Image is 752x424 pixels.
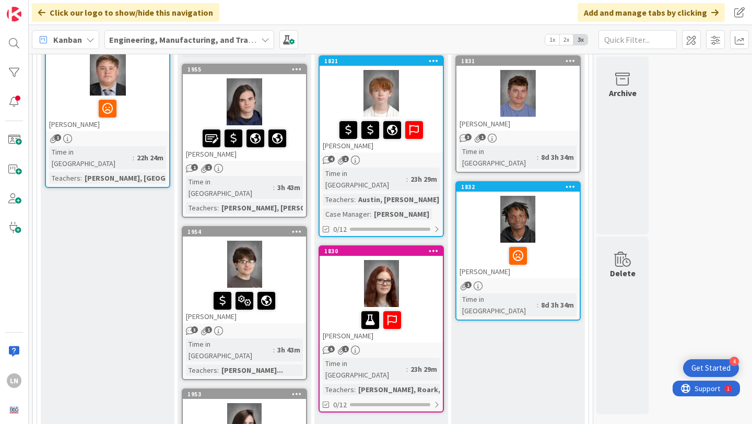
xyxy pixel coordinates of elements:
[320,56,443,152] div: 1821[PERSON_NAME]
[456,182,580,278] div: 1832[PERSON_NAME]
[479,134,486,140] span: 1
[333,399,347,410] span: 0/12
[182,226,307,380] a: 1954[PERSON_NAME]Time in [GEOGRAPHIC_DATA]:3h 43mTeachers:[PERSON_NAME]...
[408,363,440,375] div: 23h 29m
[537,151,538,163] span: :
[323,384,354,395] div: Teachers
[683,359,739,377] div: Open Get Started checklist, remaining modules: 4
[182,64,307,218] a: 1955[PERSON_NAME]Time in [GEOGRAPHIC_DATA]:3h 43mTeachers:[PERSON_NAME], [PERSON_NAME], We...
[217,202,219,214] span: :
[465,134,472,140] span: 3
[109,34,294,45] b: Engineering, Manufacturing, and Transportation
[53,33,82,46] span: Kanban
[217,364,219,376] span: :
[545,34,559,45] span: 1x
[133,152,134,163] span: :
[183,125,306,161] div: [PERSON_NAME]
[342,156,349,162] span: 1
[354,384,356,395] span: :
[273,344,275,356] span: :
[183,288,306,323] div: [PERSON_NAME]
[455,55,581,173] a: 1831[PERSON_NAME]Time in [GEOGRAPHIC_DATA]:8d 3h 34m
[194,45,228,54] span: Add Card...
[49,172,80,184] div: Teachers
[183,65,306,161] div: 1955[PERSON_NAME]
[610,267,636,279] div: Delete
[537,299,538,311] span: :
[456,182,580,192] div: 1832
[598,30,677,49] input: Quick Filter...
[320,246,443,256] div: 1830
[356,384,473,395] div: [PERSON_NAME], Roark, Watso...
[691,363,731,373] div: Get Started
[323,208,370,220] div: Case Manager
[45,34,170,188] a: [PERSON_NAME]Time in [GEOGRAPHIC_DATA]:22h 24mTeachers:[PERSON_NAME], [GEOGRAPHIC_DATA]...
[455,181,581,321] a: 1832[PERSON_NAME]Time in [GEOGRAPHIC_DATA]:8d 3h 34m
[46,35,169,131] div: [PERSON_NAME]
[80,172,82,184] span: :
[460,146,537,169] div: Time in [GEOGRAPHIC_DATA]
[7,403,21,417] img: avatar
[323,358,406,381] div: Time in [GEOGRAPHIC_DATA]
[319,55,444,237] a: 1821[PERSON_NAME]Time in [GEOGRAPHIC_DATA]:23h 29mTeachers:Austin, [PERSON_NAME] (2...Case Manage...
[219,202,358,214] div: [PERSON_NAME], [PERSON_NAME], We...
[461,57,580,65] div: 1831
[730,357,739,366] div: 4
[333,224,347,235] span: 0/12
[205,326,212,333] span: 1
[465,281,472,288] span: 1
[134,152,166,163] div: 22h 24m
[461,183,580,191] div: 1832
[578,3,725,22] div: Add and manage tabs by clicking
[46,96,169,131] div: [PERSON_NAME]
[183,390,306,399] div: 1953
[538,151,577,163] div: 8d 3h 34m
[320,307,443,343] div: [PERSON_NAME]
[354,194,356,205] span: :
[183,227,306,323] div: 1954[PERSON_NAME]
[7,373,21,388] div: LN
[54,4,57,13] div: 1
[186,202,217,214] div: Teachers
[191,164,198,171] span: 1
[82,172,223,184] div: [PERSON_NAME], [GEOGRAPHIC_DATA]...
[328,346,335,352] span: 5
[456,56,580,66] div: 1831
[275,344,303,356] div: 3h 43m
[219,364,286,376] div: [PERSON_NAME]...
[371,208,432,220] div: [PERSON_NAME]
[320,56,443,66] div: 1821
[32,3,219,22] div: Click our logo to show/hide this navigation
[186,338,273,361] div: Time in [GEOGRAPHIC_DATA]
[456,117,580,131] div: [PERSON_NAME]
[187,66,306,73] div: 1955
[456,56,580,131] div: 1831[PERSON_NAME]
[22,2,48,14] span: Support
[187,228,306,235] div: 1954
[342,346,349,352] span: 1
[205,164,212,171] span: 1
[323,194,354,205] div: Teachers
[573,34,587,45] span: 3x
[320,117,443,152] div: [PERSON_NAME]
[320,246,443,343] div: 1830[PERSON_NAME]
[191,326,198,333] span: 3
[538,299,577,311] div: 8d 3h 34m
[559,34,573,45] span: 2x
[183,227,306,237] div: 1954
[406,363,408,375] span: :
[54,134,61,141] span: 1
[328,156,335,162] span: 4
[323,168,406,191] div: Time in [GEOGRAPHIC_DATA]
[186,364,217,376] div: Teachers
[7,7,21,21] img: Visit kanbanzone.com
[609,87,637,99] div: Archive
[408,173,440,185] div: 23h 29m
[356,194,456,205] div: Austin, [PERSON_NAME] (2...
[456,243,580,278] div: [PERSON_NAME]
[275,182,303,193] div: 3h 43m
[183,65,306,74] div: 1955
[319,245,444,413] a: 1830[PERSON_NAME]Time in [GEOGRAPHIC_DATA]:23h 29mTeachers:[PERSON_NAME], Roark, Watso...0/12
[460,293,537,316] div: Time in [GEOGRAPHIC_DATA]
[324,57,443,65] div: 1821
